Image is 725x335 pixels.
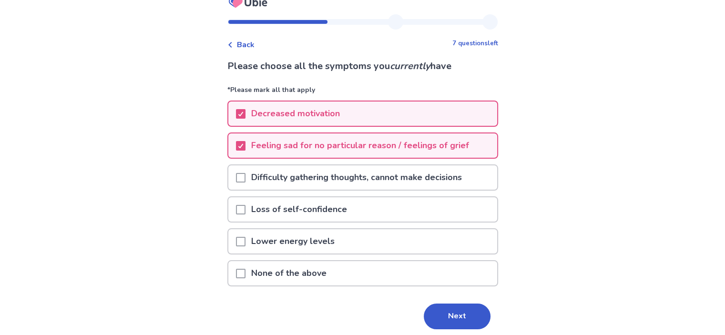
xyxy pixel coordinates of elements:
p: Difficulty gathering thoughts, cannot make decisions [245,165,468,190]
i: currently [390,60,430,72]
p: 7 questions left [452,39,498,49]
p: Loss of self-confidence [245,197,353,222]
p: *Please mark all that apply [227,85,498,101]
span: Back [237,39,255,51]
p: Feeling sad for no particular reason / feelings of grief [245,133,475,158]
p: None of the above [245,261,332,285]
p: Lower energy levels [245,229,340,254]
p: Please choose all the symptoms you have [227,59,498,73]
p: Decreased motivation [245,102,346,126]
button: Next [424,304,490,329]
